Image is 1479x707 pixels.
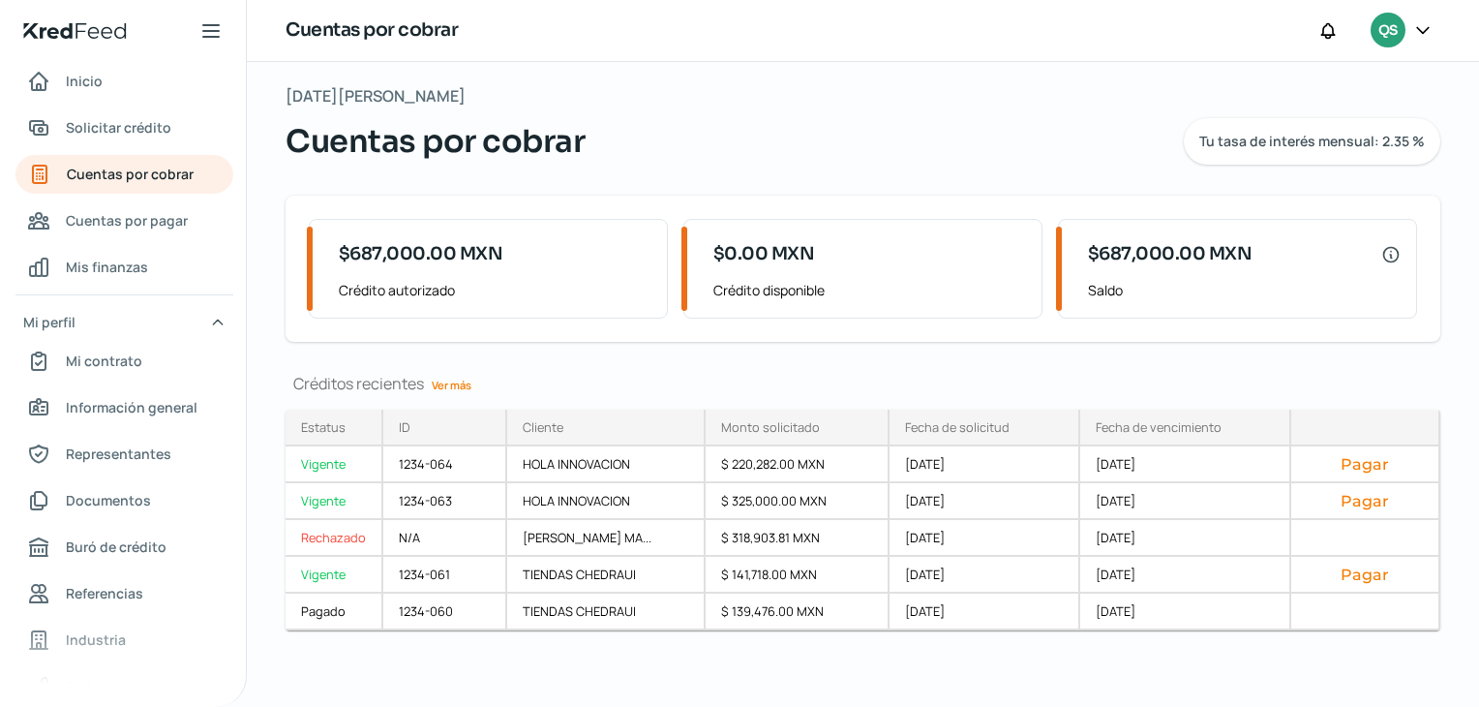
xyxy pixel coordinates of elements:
[890,520,1079,557] div: [DATE]
[383,557,507,594] div: 1234-061
[286,373,1440,394] div: Créditos recientes
[15,481,233,520] a: Documentos
[339,241,503,267] span: $687,000.00 MXN
[706,520,890,557] div: $ 318,903.81 MXN
[66,535,166,559] span: Buró de crédito
[66,255,148,279] span: Mis finanzas
[66,442,171,466] span: Representantes
[66,69,103,93] span: Inicio
[1199,135,1425,148] span: Tu tasa de interés mensual: 2.35 %
[1080,483,1291,520] div: [DATE]
[15,248,233,287] a: Mis finanzas
[721,418,820,436] div: Monto solicitado
[523,418,563,436] div: Cliente
[15,528,233,567] a: Buró de crédito
[890,483,1079,520] div: [DATE]
[383,594,507,630] div: 1234-060
[23,310,75,334] span: Mi perfil
[286,82,466,110] span: [DATE][PERSON_NAME]
[286,557,383,594] a: Vigente
[15,201,233,240] a: Cuentas por pagar
[66,628,126,652] span: Industria
[15,342,233,381] a: Mi contrato
[1080,557,1291,594] div: [DATE]
[15,108,233,147] a: Solicitar crédito
[15,388,233,427] a: Información general
[507,594,706,630] div: TIENDAS CHEDRAUI
[339,278,651,302] span: Crédito autorizado
[1080,594,1291,630] div: [DATE]
[713,278,1026,302] span: Crédito disponible
[286,118,585,165] span: Cuentas por cobrar
[286,446,383,483] a: Vigente
[66,488,151,512] span: Documentos
[713,241,815,267] span: $0.00 MXN
[1088,278,1401,302] span: Saldo
[424,370,479,400] a: Ver más
[706,594,890,630] div: $ 139,476.00 MXN
[706,446,890,483] div: $ 220,282.00 MXN
[15,155,233,194] a: Cuentas por cobrar
[15,62,233,101] a: Inicio
[890,594,1079,630] div: [DATE]
[286,520,383,557] a: Rechazado
[66,674,165,698] span: Redes sociales
[383,520,507,557] div: N/A
[286,483,383,520] a: Vigente
[1307,454,1423,474] button: Pagar
[286,594,383,630] a: Pagado
[507,520,706,557] div: [PERSON_NAME] MA...
[66,349,142,373] span: Mi contrato
[1080,446,1291,483] div: [DATE]
[66,208,188,232] span: Cuentas por pagar
[905,418,1010,436] div: Fecha de solicitud
[1378,19,1397,43] span: QS
[15,574,233,613] a: Referencias
[67,162,194,186] span: Cuentas por cobrar
[15,667,233,706] a: Redes sociales
[1307,491,1423,510] button: Pagar
[15,435,233,474] a: Representantes
[890,557,1079,594] div: [DATE]
[1080,520,1291,557] div: [DATE]
[66,395,197,419] span: Información general
[706,483,890,520] div: $ 325,000.00 MXN
[507,483,706,520] div: HOLA INNOVACION
[507,446,706,483] div: HOLA INNOVACION
[507,557,706,594] div: TIENDAS CHEDRAUI
[890,446,1079,483] div: [DATE]
[383,446,507,483] div: 1234-064
[399,418,410,436] div: ID
[1088,241,1253,267] span: $687,000.00 MXN
[1307,565,1423,584] button: Pagar
[1096,418,1222,436] div: Fecha de vencimiento
[66,115,171,139] span: Solicitar crédito
[383,483,507,520] div: 1234-063
[301,418,346,436] div: Estatus
[66,581,143,605] span: Referencias
[286,16,458,45] h1: Cuentas por cobrar
[15,621,233,660] a: Industria
[706,557,890,594] div: $ 141,718.00 MXN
